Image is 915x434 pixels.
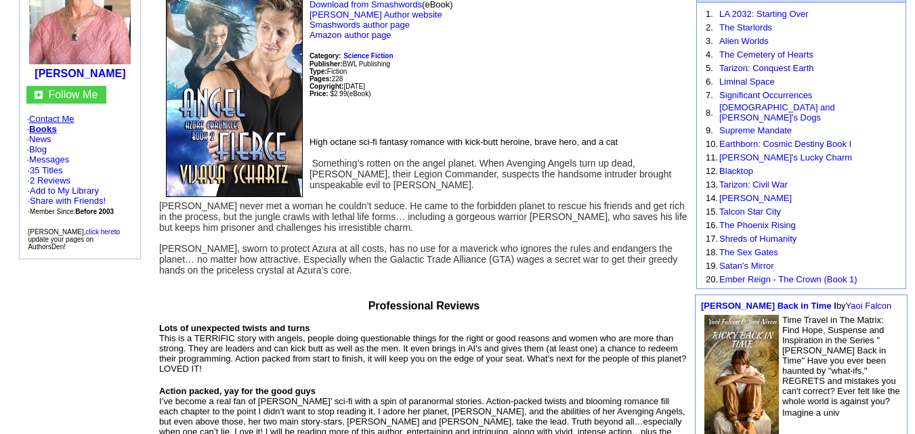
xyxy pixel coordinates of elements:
[706,207,718,217] font: 15.
[719,261,774,271] a: Satan's Mirror
[719,49,813,60] a: The Cemetery of Hearts
[368,300,480,311] font: Professional Reviews
[706,9,713,19] font: 1.
[719,125,792,135] a: Supreme Mandate
[159,323,310,333] b: Lots of unexpected twists and turns
[159,200,687,233] span: [PERSON_NAME] never met a woman he couldn’t seduce. He came to the forbidden planet to rescue his...
[719,207,781,217] a: Talcon Star City
[29,144,47,154] a: Blog
[310,90,328,97] b: Price:
[35,91,43,99] img: gc.jpg
[26,154,69,165] font: ·
[29,134,51,144] a: News
[310,112,648,126] iframe: fb:like Facebook Social Plugin
[28,228,120,251] font: [PERSON_NAME], to update your pages on AuthorsDen!
[706,77,713,87] font: 6.
[719,102,835,123] a: [DEMOGRAPHIC_DATA] and [PERSON_NAME]'s Dogs
[30,196,106,206] a: Share with Friends!
[27,186,106,216] font: · · ·
[706,125,713,135] font: 9.
[706,63,713,73] font: 5.
[159,333,687,374] font: This is a TERRIFIC story with angels, people doing questionable things for the right or good reas...
[706,247,718,257] font: 18.
[706,139,718,149] font: 10.
[30,208,114,215] font: Member Since:
[846,301,892,311] a: Yaoi Falcon
[310,30,391,40] a: Amazon author page
[719,36,769,46] a: Alien Worlds
[719,234,796,244] a: Shreds of Humanity
[330,90,347,97] font: $2.99
[701,301,891,311] font: by
[310,9,442,20] a: [PERSON_NAME] Author website
[719,220,796,230] a: The Phoenix Rising
[159,386,316,396] b: Action packed, yay for the good guys
[310,83,344,90] font: Copyright:
[48,89,98,100] a: Follow Me
[310,60,343,68] b: Publisher:
[310,68,347,75] font: Fiction
[706,49,713,60] font: 4.
[706,179,718,190] font: 13.
[310,137,618,147] font: High octane sci-fi fantasy romance with kick-butt heroine, brave hero, and a cat
[719,22,772,32] a: The Starlords
[310,52,341,60] b: Category:
[719,166,753,176] a: Blacktop
[159,243,677,276] span: [PERSON_NAME], sworn to protect Azura at all costs, has no use for a maverick who ignores the rul...
[30,165,62,175] a: 35 Titles
[782,315,900,418] font: Time Travel in The Matrix: Find Hope, Suspense and Inspiration in the Series "[PERSON_NAME] Back ...
[706,166,718,176] font: 12.
[310,68,327,75] b: Type:
[343,52,393,60] b: Science Fiction
[719,9,809,19] a: LA 2032: Starting Over
[719,193,792,203] a: [PERSON_NAME]
[706,90,713,100] font: 7.
[310,20,410,30] a: Smashwords author page
[706,36,713,46] font: 3.
[706,22,713,32] font: 2.
[30,186,99,196] a: Add to My Library
[706,234,718,244] font: 17.
[719,152,852,162] a: [PERSON_NAME]'s Lucky Charm
[343,50,393,60] a: Science Fiction
[85,228,114,236] a: click here
[706,220,718,230] font: 16.
[706,193,718,203] font: 14.
[27,165,114,216] font: · ·
[719,90,812,100] a: Significant Occurrences
[701,301,836,311] a: [PERSON_NAME] Back in Time I
[35,68,125,79] a: [PERSON_NAME]
[719,139,851,149] a: Earthborn: Cosmic Destiny Book I
[719,247,778,257] a: The Sex Gates
[26,114,133,217] font: · · · ·
[719,179,788,190] a: Tarizon: Civil War
[310,60,390,68] font: BWL Publishing
[29,114,74,124] a: Contact Me
[29,124,57,134] a: Books
[343,83,364,90] font: [DATE]
[719,63,813,73] a: Tarizon: Conquest Earth
[706,108,713,118] font: 8.
[706,274,718,284] font: 20.
[706,152,718,162] font: 11.
[706,261,718,271] font: 19.
[75,208,114,215] b: Before 2003
[30,175,70,186] a: 2 Reviews
[310,75,343,83] font: 228
[719,274,857,284] a: Ember Reign - The Crown (Book 1)
[310,75,332,83] b: Pages:
[29,154,69,165] a: Messages
[310,158,672,190] span: Something’s rotten on the angel planet. When Avenging Angels turn up dead, [PERSON_NAME], their L...
[704,315,779,434] img: 80075.jpg
[719,77,775,87] a: Liminal Space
